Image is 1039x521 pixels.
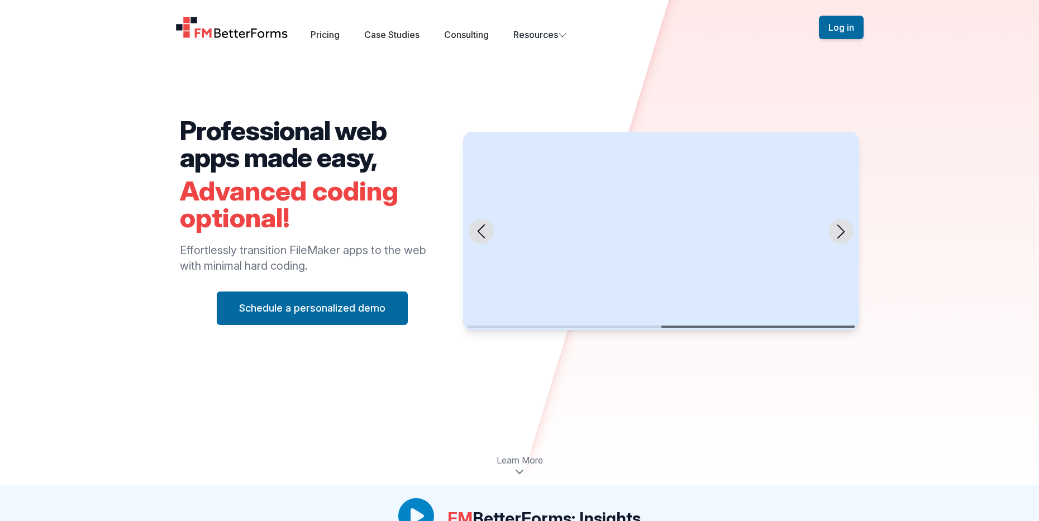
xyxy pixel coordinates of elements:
button: Log in [819,16,864,39]
nav: Global [162,13,877,41]
a: Consulting [444,29,489,40]
h2: Professional web apps made easy, [180,117,445,171]
a: Case Studies [364,29,420,40]
button: Schedule a personalized demo [217,291,408,325]
button: Resources [513,28,567,41]
h2: Advanced coding optional! [180,178,445,231]
a: Pricing [311,29,340,40]
swiper-slide: 2 / 2 [463,132,859,330]
span: Learn More [497,453,543,467]
a: Home [175,16,288,39]
p: Effortlessly transition FileMaker apps to the web with minimal hard coding. [180,242,445,274]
